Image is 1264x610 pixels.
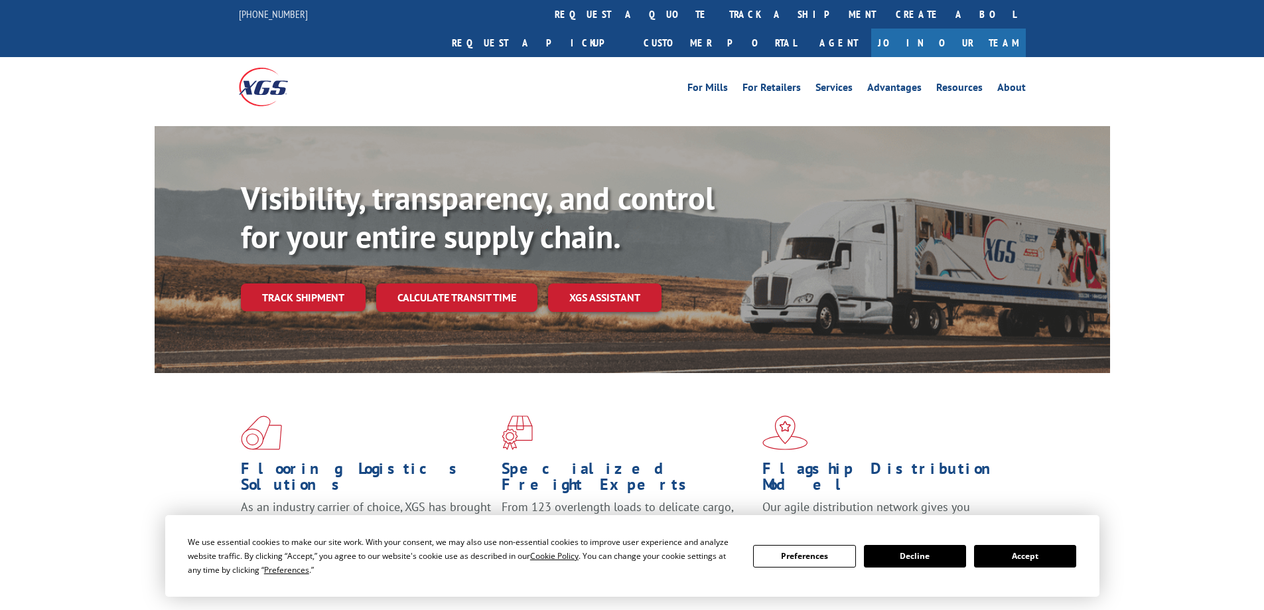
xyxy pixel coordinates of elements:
[241,499,491,546] span: As an industry carrier of choice, XGS has brought innovation and dedication to flooring logistics...
[864,545,966,568] button: Decline
[762,416,808,450] img: xgs-icon-flagship-distribution-model-red
[815,82,853,97] a: Services
[997,82,1026,97] a: About
[502,499,752,558] p: From 123 overlength loads to delicate cargo, our experienced staff knows the best way to move you...
[548,283,662,312] a: XGS ASSISTANT
[753,545,855,568] button: Preferences
[936,82,983,97] a: Resources
[241,461,492,499] h1: Flooring Logistics Solutions
[241,177,715,257] b: Visibility, transparency, and control for your entire supply chain.
[241,283,366,311] a: Track shipment
[634,29,806,57] a: Customer Portal
[241,416,282,450] img: xgs-icon-total-supply-chain-intelligence-red
[502,416,533,450] img: xgs-icon-focused-on-flooring-red
[376,283,537,312] a: Calculate transit time
[530,550,579,562] span: Cookie Policy
[762,461,1013,499] h1: Flagship Distribution Model
[502,461,752,499] h1: Specialized Freight Experts
[806,29,871,57] a: Agent
[264,564,309,575] span: Preferences
[762,499,1007,530] span: Our agile distribution network gives you nationwide inventory management on demand.
[239,7,308,21] a: [PHONE_NUMBER]
[165,515,1099,597] div: Cookie Consent Prompt
[687,82,728,97] a: For Mills
[188,535,737,577] div: We use essential cookies to make our site work. With your consent, we may also use non-essential ...
[442,29,634,57] a: Request a pickup
[742,82,801,97] a: For Retailers
[867,82,922,97] a: Advantages
[871,29,1026,57] a: Join Our Team
[974,545,1076,568] button: Accept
